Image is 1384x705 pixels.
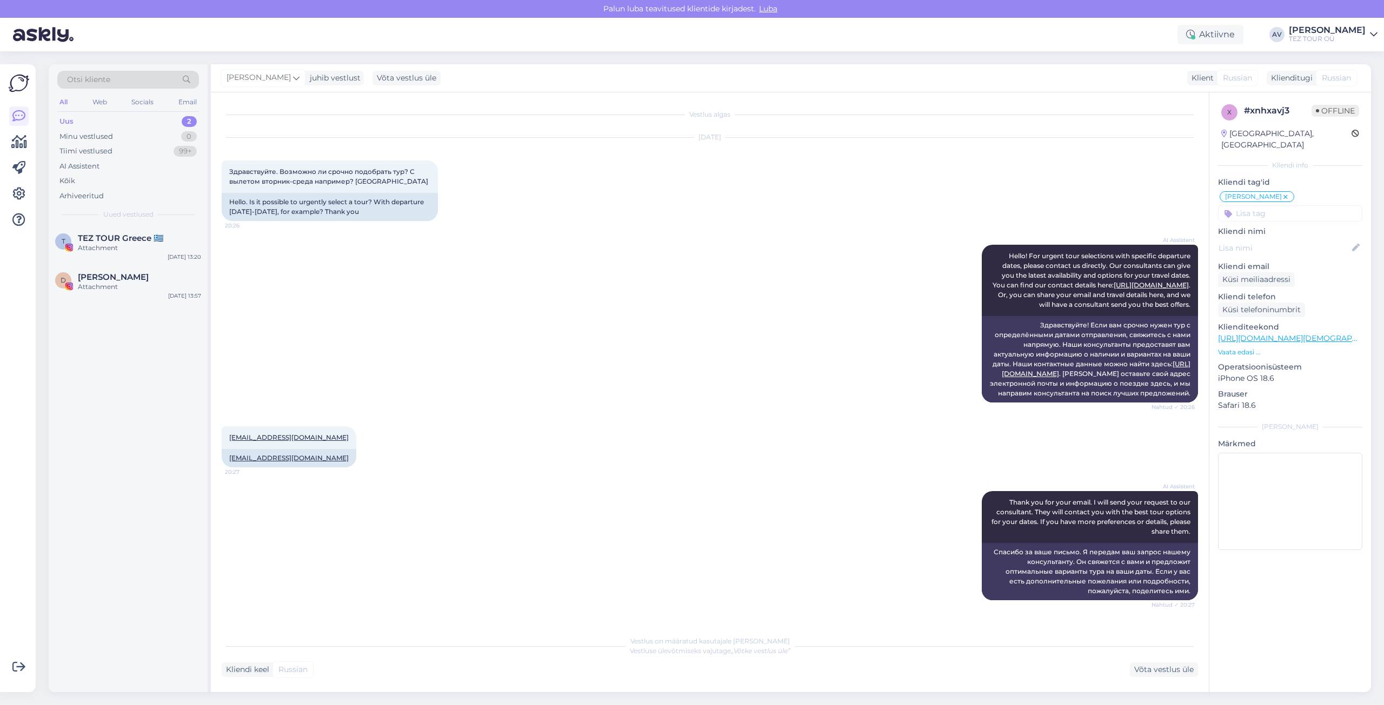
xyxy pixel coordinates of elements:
[1218,303,1305,317] div: Küsi telefoninumbrit
[222,193,438,221] div: Hello. Is it possible to urgently select a tour? With departure [DATE]-[DATE], for example? Thank...
[993,252,1192,308] span: Hello! For urgent tour selections with specific departure dates, please contact us directly. Our ...
[1289,26,1366,35] div: [PERSON_NAME]
[57,95,70,109] div: All
[181,131,197,142] div: 0
[222,664,269,675] div: Kliendi keel
[630,637,790,645] span: Vestlus on määratud kasutajale [PERSON_NAME]
[1289,35,1366,43] div: TEZ TOUR OÜ
[1218,347,1362,357] p: Vaata edasi ...
[1218,160,1362,170] div: Kliendi info
[229,167,428,185] span: Здравствуйте. Возможно ли срочно подобрать тур? С вылетом вторник-среда например? [GEOGRAPHIC_DATA]
[1218,226,1362,237] p: Kliendi nimi
[372,71,441,85] div: Võta vestlus üle
[59,191,104,202] div: Arhiveeritud
[78,282,201,292] div: Attachment
[731,647,790,655] i: „Võtke vestlus üle”
[1154,236,1195,244] span: AI Assistent
[78,233,164,243] span: TEZ TOUR Greece 🇬🇷
[1177,25,1243,44] div: Aktiivne
[1322,72,1351,84] span: Russian
[1218,205,1362,221] input: Lisa tag
[62,237,65,245] span: T
[1218,373,1362,384] p: iPhone OS 18.6
[630,647,790,655] span: Vestluse ülevõtmiseks vajutage
[1218,177,1362,188] p: Kliendi tag'id
[1187,72,1214,84] div: Klient
[176,95,199,109] div: Email
[1218,400,1362,411] p: Safari 18.6
[1221,128,1352,151] div: [GEOGRAPHIC_DATA], [GEOGRAPHIC_DATA]
[1218,321,1362,333] p: Klienditeekond
[1218,422,1362,432] div: [PERSON_NAME]
[1218,261,1362,272] p: Kliendi email
[1218,438,1362,449] p: Märkmed
[1152,601,1195,609] span: Nähtud ✓ 20:27
[1218,388,1362,400] p: Brauser
[1267,72,1313,84] div: Klienditugi
[1218,291,1362,303] p: Kliendi telefon
[174,146,197,157] div: 99+
[982,316,1198,402] div: Здравствуйте! Если вам срочно нужен тур с определёнными датами отправления, свяжитесь с нами напр...
[1218,272,1295,287] div: Küsi meiliaadressi
[305,72,361,84] div: juhib vestlust
[59,116,74,127] div: Uus
[229,433,349,441] a: [EMAIL_ADDRESS][DOMAIN_NAME]
[59,176,75,186] div: Kõik
[168,292,201,300] div: [DATE] 13:57
[90,95,109,109] div: Web
[222,110,1198,119] div: Vestlus algas
[1223,72,1252,84] span: Russian
[168,253,201,261] div: [DATE] 13:20
[1152,403,1195,411] span: Nähtud ✓ 20:26
[1154,482,1195,491] span: AI Assistent
[278,664,308,675] span: Russian
[1244,104,1312,117] div: # xnhxavj3
[1219,242,1350,254] input: Lisa nimi
[756,4,781,14] span: Luba
[1227,108,1232,116] span: x
[1114,281,1189,289] a: [URL][DOMAIN_NAME]
[1130,662,1198,677] div: Võta vestlus üle
[78,272,149,282] span: Dimitris Charitidis
[225,468,265,476] span: 20:27
[59,161,99,172] div: AI Assistent
[992,498,1192,535] span: Thank you for your email. I will send your request to our consultant. They will contact you with ...
[129,95,156,109] div: Socials
[982,543,1198,600] div: Спасибо за ваше письмо. Я передам ваш запрос нашему консультанту. Он свяжется с вами и предложит ...
[229,454,349,462] a: [EMAIL_ADDRESS][DOMAIN_NAME]
[59,146,112,157] div: Tiimi vestlused
[1312,105,1359,117] span: Offline
[1289,26,1378,43] a: [PERSON_NAME]TEZ TOUR OÜ
[222,132,1198,142] div: [DATE]
[59,131,113,142] div: Minu vestlused
[225,221,265,230] span: 20:26
[1269,27,1285,42] div: AV
[103,210,154,219] span: Uued vestlused
[227,72,291,84] span: [PERSON_NAME]
[61,276,66,284] span: D
[9,73,29,93] img: Askly Logo
[1218,361,1362,373] p: Operatsioonisüsteem
[67,74,110,85] span: Otsi kliente
[78,243,201,253] div: Attachment
[1225,193,1282,200] span: [PERSON_NAME]
[182,116,197,127] div: 2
